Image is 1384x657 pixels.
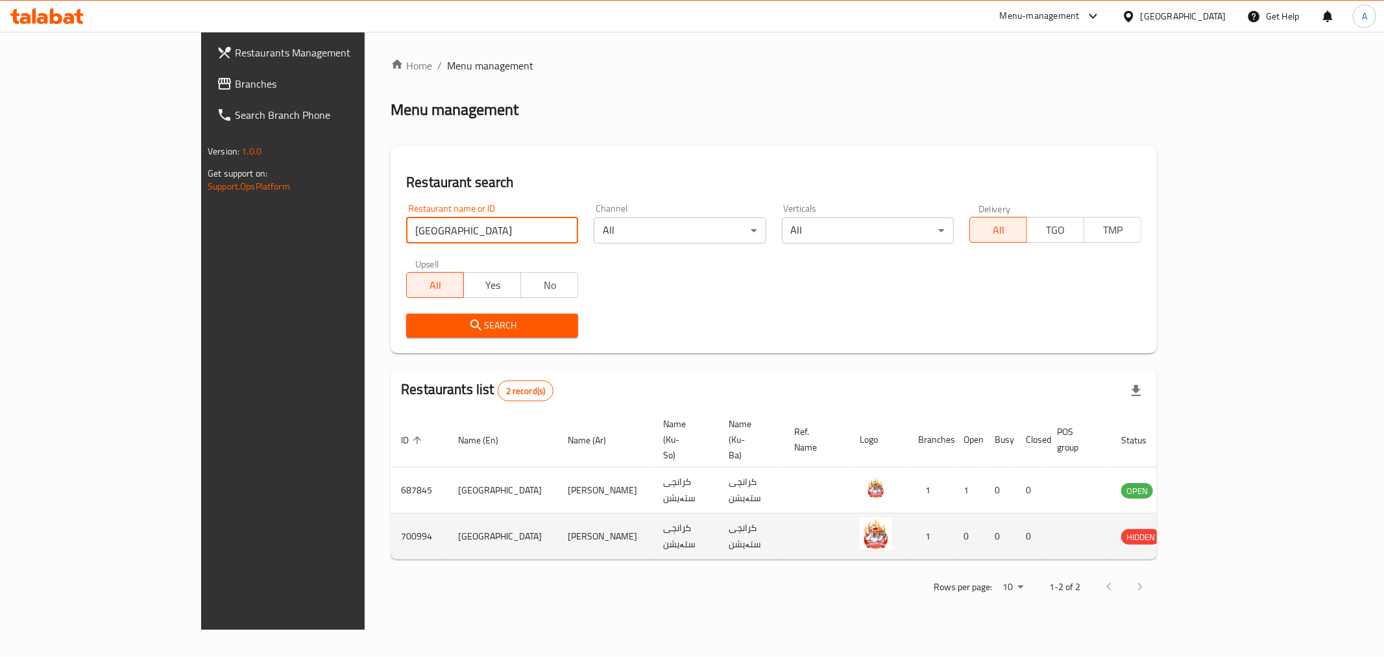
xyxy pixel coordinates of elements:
td: 0 [984,514,1015,560]
span: Name (Ar) [568,432,623,448]
span: All [412,276,459,295]
div: All [594,217,766,243]
span: A [1362,9,1367,23]
button: Search [406,314,578,338]
span: Ref. Name [794,424,834,455]
th: Logo [849,412,908,467]
span: 2 record(s) [498,385,553,397]
span: All [975,221,1022,240]
a: Branches [206,68,432,99]
th: Closed [1015,412,1047,467]
span: Name (Ku-So) [663,416,703,463]
td: [GEOGRAPHIC_DATA] [448,514,557,560]
img: Crunchy Station [860,471,892,504]
div: Rows per page: [997,578,1028,597]
label: Delivery [978,204,1011,213]
span: Version: [208,143,239,160]
button: All [969,217,1027,243]
span: Restaurants Management [235,45,422,60]
div: HIDDEN [1121,529,1160,545]
button: All [406,272,464,298]
td: 1 [953,467,984,514]
label: Upsell [415,259,439,268]
div: [GEOGRAPHIC_DATA] [1141,9,1226,23]
th: Busy [984,412,1015,467]
span: Status [1121,432,1163,448]
span: 1.0.0 [241,143,261,160]
td: کرانچی ستەیشن [718,467,784,514]
span: TGO [1032,221,1079,240]
td: 0 [953,514,984,560]
h2: Restaurants list [401,380,553,401]
input: Search for restaurant name or ID.. [406,217,578,243]
td: 1 [908,514,953,560]
li: / [437,58,442,73]
h2: Menu management [391,99,518,120]
td: 1 [908,467,953,514]
td: 0 [1015,514,1047,560]
div: All [782,217,954,243]
img: Crunchy Station [860,517,892,550]
a: Search Branch Phone [206,99,432,130]
button: TMP [1084,217,1141,243]
span: Yes [469,276,516,295]
button: No [520,272,578,298]
span: Search Branch Phone [235,107,422,123]
span: Get support on: [208,165,267,182]
div: Total records count [498,380,554,401]
span: Search [417,317,568,334]
span: Branches [235,76,422,92]
td: کرانچی ستەیشن [653,514,718,560]
p: Rows per page: [934,579,992,595]
span: Menu management [447,58,533,73]
a: Support.OpsPlatform [208,178,290,195]
p: 1-2 of 2 [1049,579,1080,595]
table: enhanced table [391,412,1224,560]
button: TGO [1026,217,1084,243]
td: 0 [1015,467,1047,514]
span: TMP [1089,221,1136,240]
td: 0 [984,467,1015,514]
td: کرانچی ستەیشن [653,467,718,514]
span: Name (Ku-Ba) [729,416,768,463]
nav: breadcrumb [391,58,1157,73]
a: Restaurants Management [206,37,432,68]
span: POS group [1057,424,1095,455]
div: Export file [1121,375,1152,406]
span: HIDDEN [1121,530,1160,545]
span: No [526,276,573,295]
td: [PERSON_NAME] [557,467,653,514]
h2: Restaurant search [406,173,1141,192]
span: OPEN [1121,484,1153,499]
div: Menu-management [1000,8,1080,24]
th: Branches [908,412,953,467]
td: [PERSON_NAME] [557,514,653,560]
td: کرانچی ستەیشن [718,514,784,560]
th: Open [953,412,984,467]
span: Name (En) [458,432,515,448]
span: ID [401,432,426,448]
td: [GEOGRAPHIC_DATA] [448,467,557,514]
button: Yes [463,272,521,298]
